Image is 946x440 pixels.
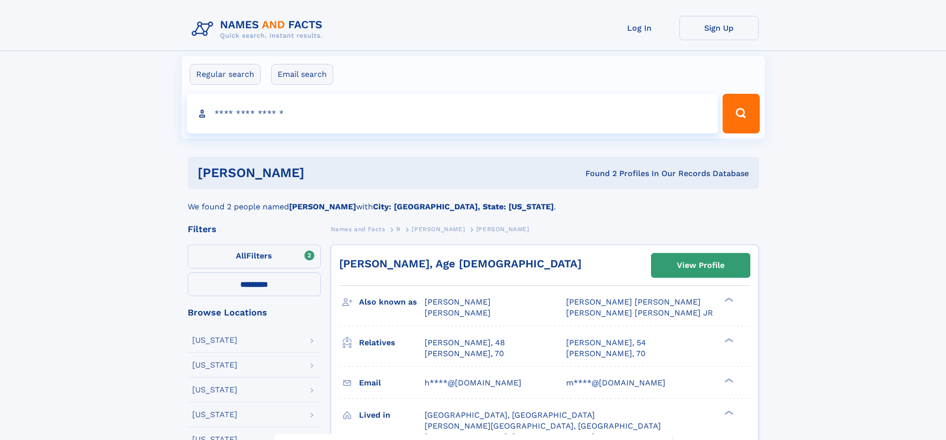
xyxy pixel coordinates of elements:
[652,253,750,277] a: View Profile
[396,223,401,235] a: R
[331,223,385,235] a: Names and Facts
[188,16,331,43] img: Logo Names and Facts
[722,409,734,416] div: ❯
[677,254,725,277] div: View Profile
[188,245,321,268] label: Filters
[187,94,719,133] input: search input
[188,189,759,213] div: We found 2 people named with .
[425,297,491,307] span: [PERSON_NAME]
[476,226,529,233] span: [PERSON_NAME]
[412,223,465,235] a: [PERSON_NAME]
[198,167,445,179] h1: [PERSON_NAME]
[566,308,713,317] span: [PERSON_NAME] [PERSON_NAME] JR
[425,421,661,431] span: [PERSON_NAME][GEOGRAPHIC_DATA], [GEOGRAPHIC_DATA]
[723,94,759,133] button: Search Button
[722,377,734,383] div: ❯
[192,361,237,369] div: [US_STATE]
[425,308,491,317] span: [PERSON_NAME]
[359,375,425,391] h3: Email
[679,16,759,40] a: Sign Up
[722,297,734,303] div: ❯
[271,64,333,85] label: Email search
[192,386,237,394] div: [US_STATE]
[192,336,237,344] div: [US_STATE]
[359,294,425,311] h3: Also known as
[359,334,425,351] h3: Relatives
[188,308,321,317] div: Browse Locations
[445,168,749,179] div: Found 2 Profiles In Our Records Database
[188,225,321,234] div: Filters
[425,410,595,420] span: [GEOGRAPHIC_DATA], [GEOGRAPHIC_DATA]
[425,337,505,348] a: [PERSON_NAME], 48
[722,337,734,343] div: ❯
[236,251,246,260] span: All
[566,348,646,359] a: [PERSON_NAME], 70
[192,411,237,419] div: [US_STATE]
[425,348,504,359] a: [PERSON_NAME], 70
[412,226,465,233] span: [PERSON_NAME]
[566,337,646,348] a: [PERSON_NAME], 54
[566,297,701,307] span: [PERSON_NAME] [PERSON_NAME]
[190,64,261,85] label: Regular search
[339,257,582,270] a: [PERSON_NAME], Age [DEMOGRAPHIC_DATA]
[396,226,401,233] span: R
[373,202,554,211] b: City: [GEOGRAPHIC_DATA], State: [US_STATE]
[359,407,425,424] h3: Lived in
[289,202,356,211] b: [PERSON_NAME]
[600,16,679,40] a: Log In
